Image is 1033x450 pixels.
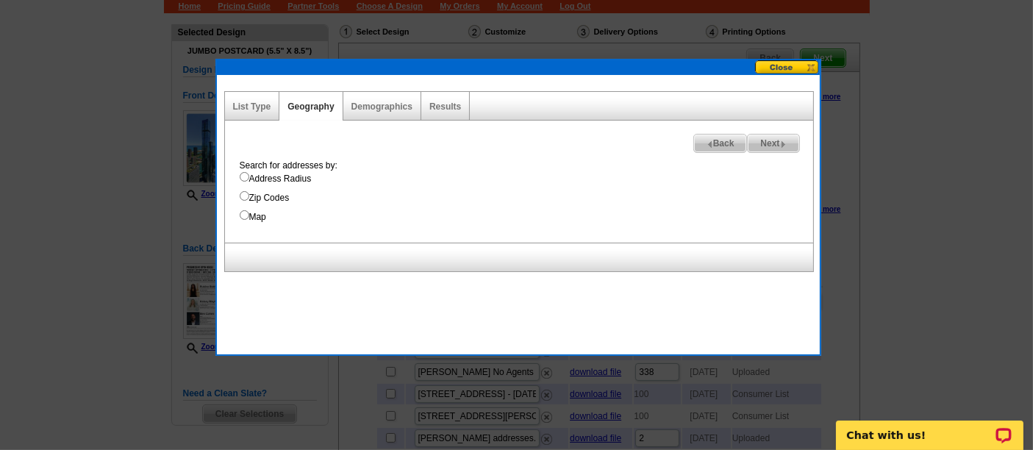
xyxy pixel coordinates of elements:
img: button-prev-arrow-gray.png [707,141,713,148]
span: Back [694,135,747,152]
img: button-next-arrow-gray.png [780,141,787,148]
div: Search for addresses by: [232,159,813,224]
a: Demographics [351,101,412,112]
span: Next [748,135,798,152]
label: Address Radius [240,172,813,185]
input: Zip Codes [240,191,249,201]
input: Address Radius [240,172,249,182]
iframe: LiveChat chat widget [826,404,1033,450]
a: Geography [287,101,334,112]
label: Map [240,210,813,224]
input: Map [240,210,249,220]
label: Zip Codes [240,191,813,204]
a: Results [429,101,461,112]
a: Next [747,134,799,153]
a: List Type [233,101,271,112]
a: Back [693,134,748,153]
